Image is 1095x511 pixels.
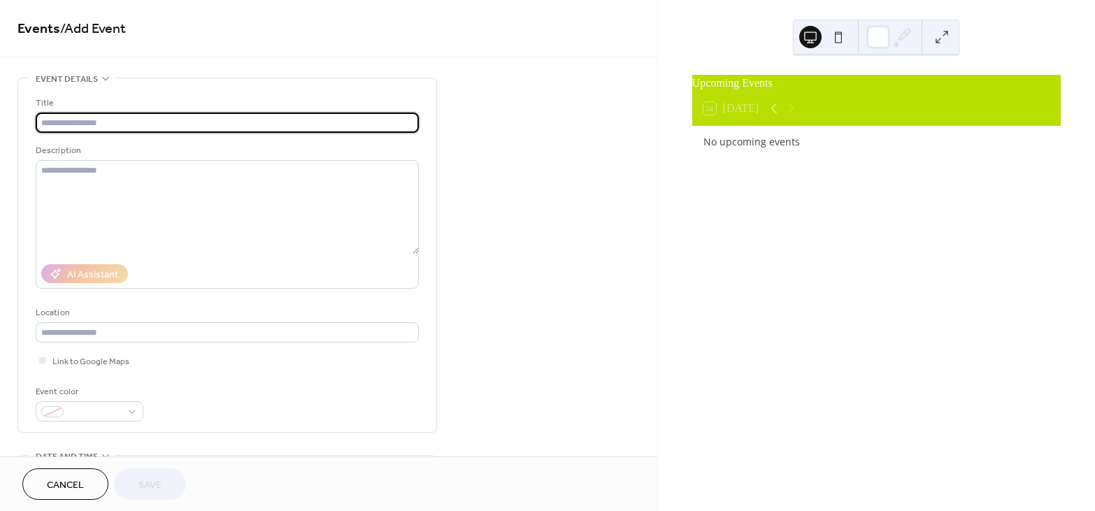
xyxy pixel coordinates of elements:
span: Event details [36,72,98,87]
button: Cancel [22,468,108,500]
div: Location [36,305,416,320]
span: Date and time [36,449,98,464]
div: Event color [36,384,141,399]
div: Title [36,96,416,110]
span: / Add Event [60,15,126,43]
span: Cancel [47,478,84,493]
span: Link to Google Maps [52,354,129,369]
div: No upcoming events [703,134,1050,149]
div: Upcoming Events [692,75,1061,92]
a: Events [17,15,60,43]
div: Description [36,143,416,158]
